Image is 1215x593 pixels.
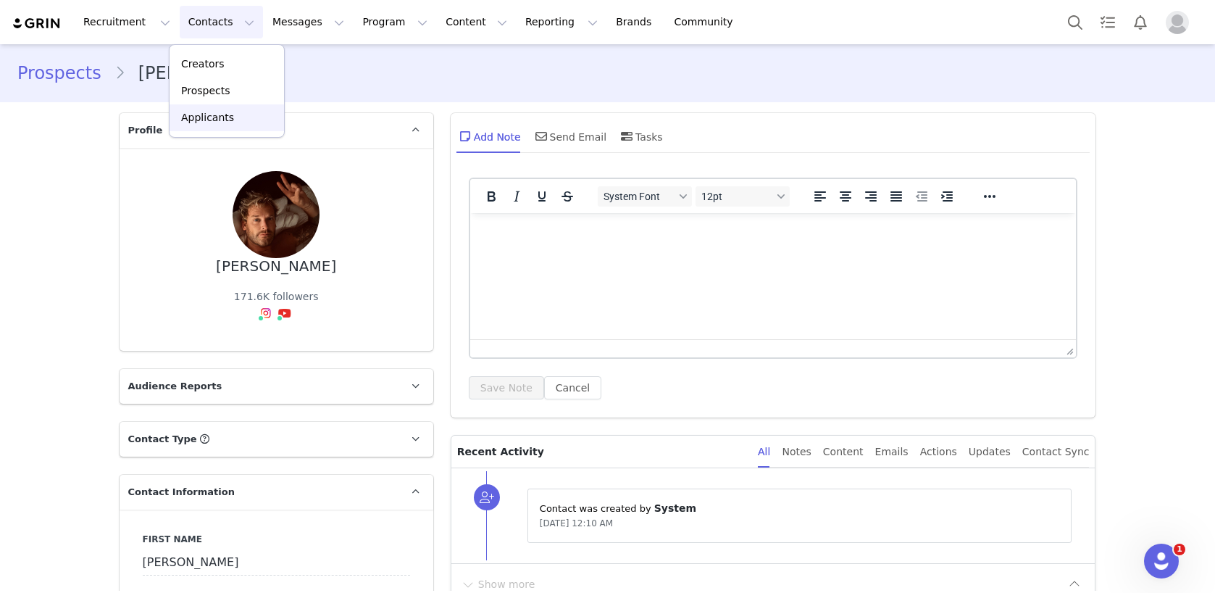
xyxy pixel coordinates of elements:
[75,6,179,38] button: Recruitment
[1174,544,1185,555] span: 1
[833,186,858,207] button: Align center
[504,186,529,207] button: Italic
[1092,6,1124,38] a: Tasks
[12,17,62,30] img: grin logo
[234,289,319,304] div: 171.6K followers
[530,186,554,207] button: Underline
[607,6,664,38] a: Brands
[456,119,521,154] div: Add Note
[1144,544,1179,579] iframe: Intercom live chat
[654,502,696,514] span: System
[354,6,436,38] button: Program
[128,485,235,499] span: Contact Information
[1166,11,1189,34] img: placeholder-profile.jpg
[1022,436,1090,468] div: Contact Sync
[181,83,230,99] p: Prospects
[128,379,222,394] span: Audience Reports
[909,186,934,207] button: Decrease indent
[128,123,163,138] span: Profile
[264,6,353,38] button: Messages
[808,186,832,207] button: Align left
[758,436,770,468] div: All
[1059,6,1091,38] button: Search
[540,518,613,528] span: [DATE] 12:10 AM
[17,60,114,86] a: Prospects
[782,436,811,468] div: Notes
[875,436,909,468] div: Emails
[598,186,692,207] button: Fonts
[233,171,320,258] img: 81855dc5-09b6-4dbd-b7d7-5792389f4814.jpg
[666,6,748,38] a: Community
[969,436,1011,468] div: Updates
[181,110,234,125] p: Applicants
[216,258,336,275] div: [PERSON_NAME]
[260,307,272,319] img: instagram.svg
[555,186,580,207] button: Strikethrough
[540,501,1060,516] p: Contact was created by ⁨ ⁩
[457,436,746,468] p: Recent Activity
[977,186,1002,207] button: Reveal or hide additional toolbar items
[1157,11,1203,34] button: Profile
[618,119,663,154] div: Tasks
[469,376,544,399] button: Save Note
[544,376,601,399] button: Cancel
[128,432,197,447] span: Contact Type
[181,57,225,72] p: Creators
[470,213,1077,339] iframe: Rich Text Area
[180,6,263,38] button: Contacts
[143,533,410,546] label: First Name
[920,436,957,468] div: Actions
[533,119,607,154] div: Send Email
[517,6,606,38] button: Reporting
[859,186,883,207] button: Align right
[701,191,772,202] span: 12pt
[479,186,504,207] button: Bold
[604,191,675,202] span: System Font
[823,436,864,468] div: Content
[1124,6,1156,38] button: Notifications
[696,186,790,207] button: Font sizes
[1061,340,1076,357] div: Press the Up and Down arrow keys to resize the editor.
[437,6,516,38] button: Content
[884,186,909,207] button: Justify
[935,186,959,207] button: Increase indent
